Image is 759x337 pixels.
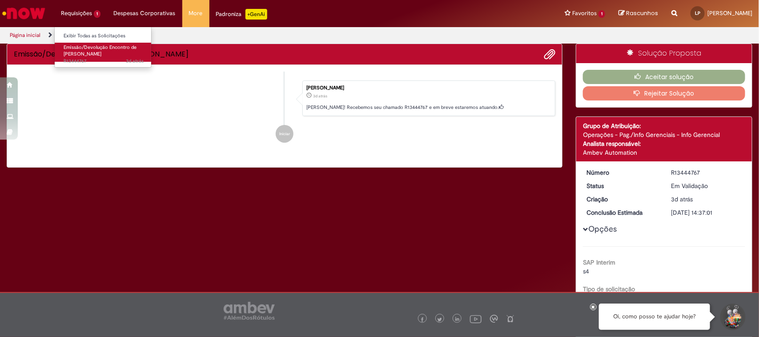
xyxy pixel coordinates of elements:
img: logo_footer_workplace.png [490,315,498,323]
div: [DATE] 14:37:01 [671,208,742,217]
time: 25/08/2025 14:52:44 [126,58,144,64]
button: Aceitar solução [583,70,745,84]
a: Página inicial [10,32,40,39]
div: Padroniza [216,9,267,20]
div: Grupo de Atribuição: [583,121,745,130]
span: Emissão/Devolução Encontro de [PERSON_NAME] [64,44,137,58]
span: LP [695,10,700,16]
span: More [189,9,203,18]
a: Exibir Todas as Solicitações [55,31,153,41]
a: Aberto R13444767 : Emissão/Devolução Encontro de Contas Fornecedor [55,43,153,62]
span: 3d atrás [126,58,144,64]
span: Despesas Corporativas [114,9,176,18]
span: s4 [583,267,589,275]
div: R13444767 [671,168,742,177]
span: 1 [94,10,100,18]
span: Rascunhos [626,9,658,17]
dt: Número [580,168,664,177]
span: 3d atrás [671,195,693,203]
ul: Histórico de tíquete [14,72,555,152]
img: logo_footer_facebook.png [420,317,425,322]
dt: Criação [580,195,664,204]
b: SAP Interim [583,258,615,266]
div: Solução Proposta [576,44,752,63]
dt: Status [580,181,664,190]
div: Oi, como posso te ajudar hoje? [599,304,710,330]
li: Lays Siqueira Pereira [14,80,555,116]
time: 25/08/2025 14:52:42 [671,195,693,203]
div: Ambev Automation [583,148,745,157]
span: Requisições [61,9,92,18]
ul: Requisições [54,27,152,68]
img: logo_footer_ambev_rotulo_gray.png [224,302,275,320]
b: Tipo de solicitação [583,285,635,293]
button: Rejeitar Solução [583,86,745,100]
img: ServiceNow [1,4,47,22]
span: R13444767 [64,58,144,65]
img: logo_footer_naosei.png [506,315,514,323]
img: logo_footer_twitter.png [438,317,442,322]
div: Analista responsável: [583,139,745,148]
a: Rascunhos [618,9,658,18]
img: logo_footer_youtube.png [470,313,482,325]
h2: Emissão/Devolução Encontro de Contas Fornecedor Histórico de tíquete [14,50,189,58]
ul: Trilhas de página [7,27,499,44]
button: Adicionar anexos [544,48,555,60]
div: 25/08/2025 14:52:42 [671,195,742,204]
p: +GenAi [245,9,267,20]
span: [PERSON_NAME] [707,9,752,17]
dt: Conclusão Estimada [580,208,664,217]
div: Em Validação [671,181,742,190]
span: Favoritos [572,9,597,18]
time: 25/08/2025 14:52:42 [313,93,327,99]
p: [PERSON_NAME]! Recebemos seu chamado R13444767 e em breve estaremos atuando. [306,104,550,111]
div: [PERSON_NAME] [306,85,550,91]
div: Operações - Pag./Info Gerenciais - Info Gerencial [583,130,745,139]
button: Iniciar Conversa de Suporte [719,304,746,330]
img: logo_footer_linkedin.png [455,317,460,322]
span: 3d atrás [313,93,327,99]
span: 1 [598,10,605,18]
